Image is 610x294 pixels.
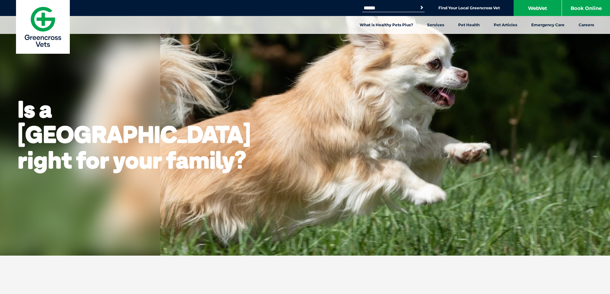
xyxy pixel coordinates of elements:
button: Search [419,4,425,11]
a: Careers [572,16,601,34]
a: Find Your Local Greencross Vet [438,5,500,11]
a: What is Healthy Pets Plus? [353,16,420,34]
strong: Is a [GEOGRAPHIC_DATA] right for your family? [18,94,251,174]
a: Services [420,16,451,34]
a: Emergency Care [524,16,572,34]
a: Pet Health [451,16,487,34]
a: Pet Articles [487,16,524,34]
